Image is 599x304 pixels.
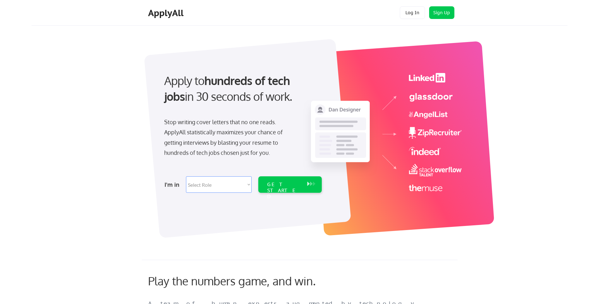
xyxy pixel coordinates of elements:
div: Play the numbers game, and win. [148,274,344,288]
button: Sign Up [429,6,454,19]
div: ApplyAll [148,8,185,18]
div: GET STARTED [267,181,301,200]
div: Apply to in 30 seconds of work. [164,73,319,105]
button: Log In [400,6,425,19]
div: I'm in [165,179,182,190]
strong: hundreds of tech jobs [164,73,293,103]
div: Stop writing cover letters that no one reads. ApplyAll statistically maximizes your chance of get... [164,117,294,158]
